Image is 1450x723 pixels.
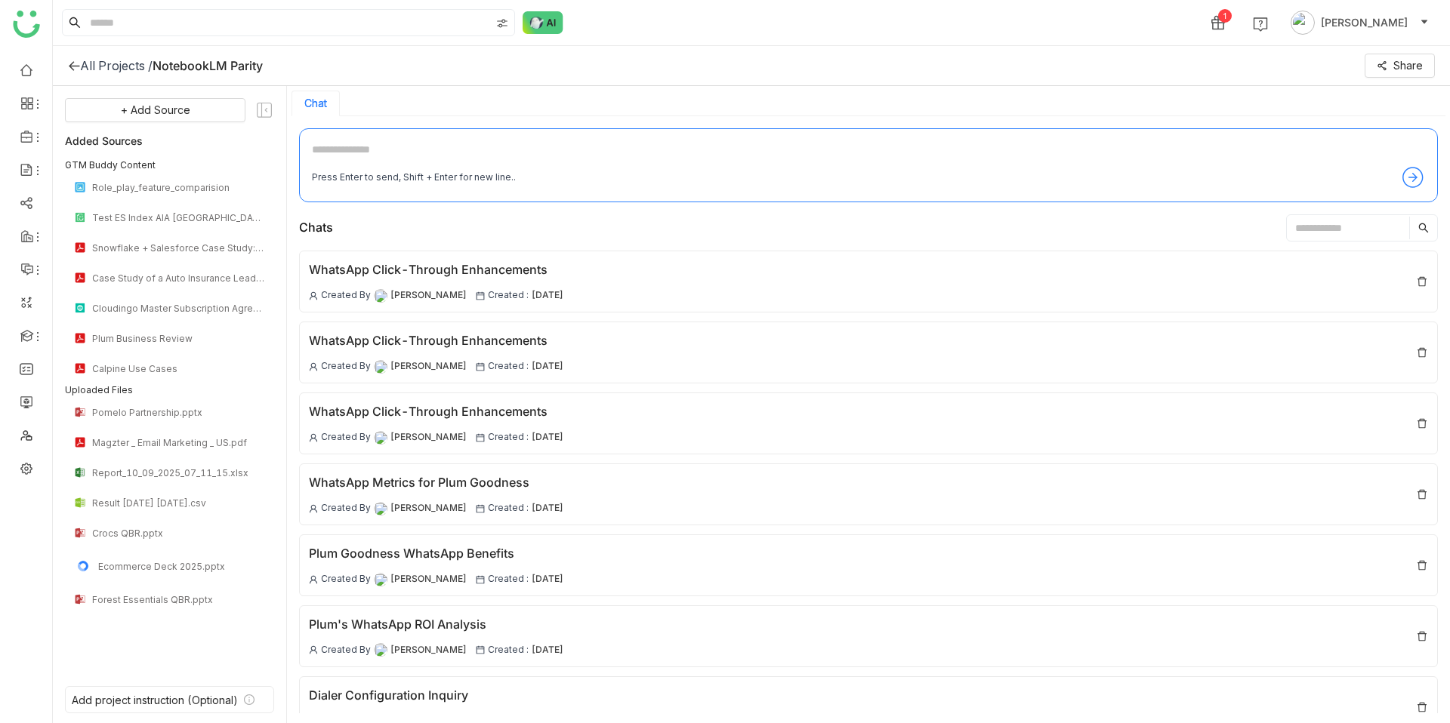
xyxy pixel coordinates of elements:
[1416,275,1428,288] img: delete.svg
[74,497,86,509] img: csv.svg
[309,260,563,279] div: WhatsApp Click-Through Enhancements
[1416,630,1428,642] img: delete.svg
[532,643,563,657] span: [DATE]
[74,593,86,605] img: pptx.svg
[488,359,529,374] span: Created :
[321,501,371,515] span: Created By
[532,359,563,374] span: [DATE]
[65,98,245,122] button: + Add Source
[98,561,265,572] div: Ecommerce Deck 2025.pptx
[390,288,467,303] span: [PERSON_NAME]
[390,501,467,515] span: [PERSON_NAME]
[80,58,153,73] div: All Projects /
[92,303,265,314] div: Cloudingo Master Subscription Agreement New
[321,572,371,586] span: Created By
[488,643,529,657] span: Created :
[488,288,529,303] span: Created :
[74,302,86,314] img: article.svg
[1253,17,1268,32] img: help.svg
[374,289,387,303] img: 61307121755ca5673e314e4d
[532,501,563,515] span: [DATE]
[309,473,563,492] div: WhatsApp Metrics for Plum Goodness
[1218,9,1232,23] div: 1
[532,288,563,303] span: [DATE]
[92,272,265,284] div: Case Study of a Auto Insurance Leader: Project
[532,572,563,586] span: [DATE]
[153,58,263,73] div: NotebookLM Parity
[92,528,265,539] div: Crocs QBR.pptx
[523,11,563,34] img: ask-buddy-normal.svg
[65,131,274,149] div: Added Sources
[65,383,274,397] div: Uploaded Files
[74,332,86,344] img: pdf.svg
[74,436,86,448] img: pdf.svg
[304,97,327,109] button: Chat
[92,212,265,223] div: Test ES Index AIA [GEOGRAPHIC_DATA]
[72,694,238,706] div: Add project instruction (Optional)
[74,242,86,254] img: pdf.svg
[1321,14,1408,31] span: [PERSON_NAME]
[92,242,265,254] div: Snowflake + Salesforce Case Study: Project
[390,359,467,374] span: [PERSON_NAME]
[390,572,467,586] span: [PERSON_NAME]
[74,557,92,575] img: uploading.gif
[13,11,40,38] img: logo
[488,572,529,586] span: Created :
[374,502,387,515] img: 61307121755ca5673e314e4d
[1416,559,1428,571] img: delete.svg
[309,615,563,634] div: Plum's WhatsApp ROI Analysis
[488,501,529,515] span: Created :
[65,158,274,172] div: GTM Buddy Content
[390,643,467,657] span: [PERSON_NAME]
[299,218,333,237] div: Chats
[321,359,371,374] span: Created By
[309,544,563,563] div: Plum Goodness WhatsApp Benefits
[1291,11,1315,35] img: avatar
[374,431,387,445] img: 61307121755ca5673e314e4d
[92,407,265,418] div: Pomelo Partnership.pptx
[488,430,529,445] span: Created :
[74,362,86,374] img: pdf.svg
[92,594,265,605] div: Forest Essentials QBR.pptx
[532,430,563,445] span: [DATE]
[390,430,467,445] span: [PERSON_NAME]
[1416,701,1428,713] img: delete.svg
[321,643,371,657] span: Created By
[92,437,265,448] div: Magzter _ Email Marketing _ US.pdf
[1416,417,1428,429] img: delete.svg
[121,102,190,118] span: + Add Source
[309,686,563,705] div: Dialer Configuration Inquiry
[74,211,86,223] img: paper.svg
[92,333,265,344] div: Plum Business Review
[309,331,563,350] div: WhatsApp Click-Through Enhancements
[309,402,563,421] div: WhatsApp Click-Through Enhancements
[1393,57,1423,74] span: Share
[321,430,371,445] span: Created By
[1288,11,1432,35] button: [PERSON_NAME]
[92,363,265,374] div: Calpine Use Cases
[92,497,265,509] div: Result [DATE] [DATE].csv
[374,360,387,374] img: 61307121755ca5673e314e4d
[1365,54,1435,78] button: Share
[321,288,371,303] span: Created By
[374,643,387,657] img: 61307121755ca5673e314e4d
[312,171,516,185] div: Press Enter to send, Shift + Enter for new line..
[1416,488,1428,500] img: delete.svg
[496,17,508,29] img: search-type.svg
[74,466,86,478] img: xlsx.svg
[74,406,86,418] img: pptx.svg
[74,181,86,193] img: png.svg
[92,467,265,478] div: Report_10_09_2025_07_11_15.xlsx
[74,527,86,539] img: pptx.svg
[1416,346,1428,358] img: delete.svg
[74,272,86,284] img: pdf.svg
[374,573,387,586] img: 61307121755ca5673e314e4d
[92,182,265,193] div: Role_play_feature_comparision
